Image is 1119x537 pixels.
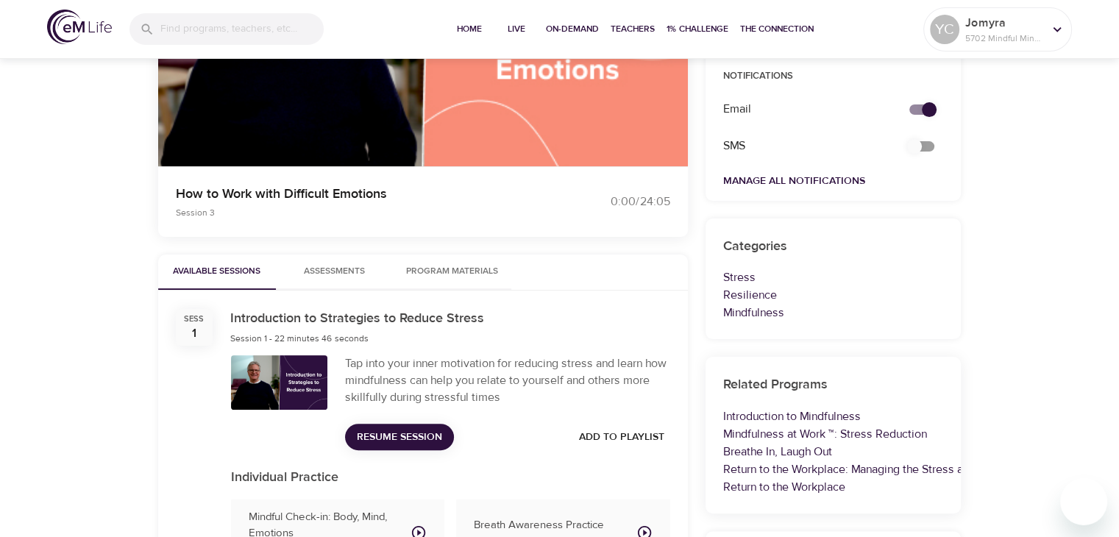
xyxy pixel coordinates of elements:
[192,325,196,342] div: 1
[965,32,1043,45] p: 5702 Mindful Minutes
[546,21,599,37] span: On-Demand
[345,355,670,406] div: Tap into your inner motivation for reducing stress and learn how mindfulness can help you relate ...
[474,517,625,534] p: Breath Awareness Practice
[723,427,927,441] a: Mindfulness at Work ™: Stress Reduction
[230,332,369,344] span: Session 1 - 22 minutes 46 seconds
[402,264,502,280] span: Program Materials
[304,264,365,280] span: Assessments
[452,21,487,37] span: Home
[167,264,267,280] span: Available Sessions
[573,424,670,451] button: Add to Playlist
[723,480,845,494] a: Return to the Workplace
[160,13,324,45] input: Find programs, teachers, etc...
[714,129,892,163] div: SMS
[47,10,112,44] img: logo
[230,308,484,330] h6: Introduction to Strategies to Reduce Stress
[723,268,944,286] p: Stress
[723,462,1017,477] a: Return to the Workplace: Managing the Stress and Anxiety
[723,286,944,304] p: Resilience
[723,174,865,188] a: Manage All Notifications
[723,236,944,257] h6: Categories
[723,444,832,459] a: Breathe In, Laugh Out
[723,374,944,396] h6: Related Programs
[357,428,442,447] span: Resume Session
[723,304,944,321] p: Mindfulness
[723,409,861,424] a: Introduction to Mindfulness
[579,428,664,447] span: Add to Playlist
[184,313,204,325] div: Sess
[176,206,542,219] p: Session 3
[345,424,454,451] button: Resume Session
[714,92,892,127] div: Email
[723,69,944,84] p: Notifications
[740,21,814,37] span: The Connection
[231,468,670,488] p: Individual Practice
[930,15,959,44] div: YC
[499,21,534,37] span: Live
[611,21,655,37] span: Teachers
[176,184,542,204] p: How to Work with Difficult Emotions
[1060,478,1107,525] iframe: Button to launch messaging window
[965,14,1043,32] p: Jomyra
[560,193,670,210] div: 0:00 / 24:05
[667,21,728,37] span: 1% Challenge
